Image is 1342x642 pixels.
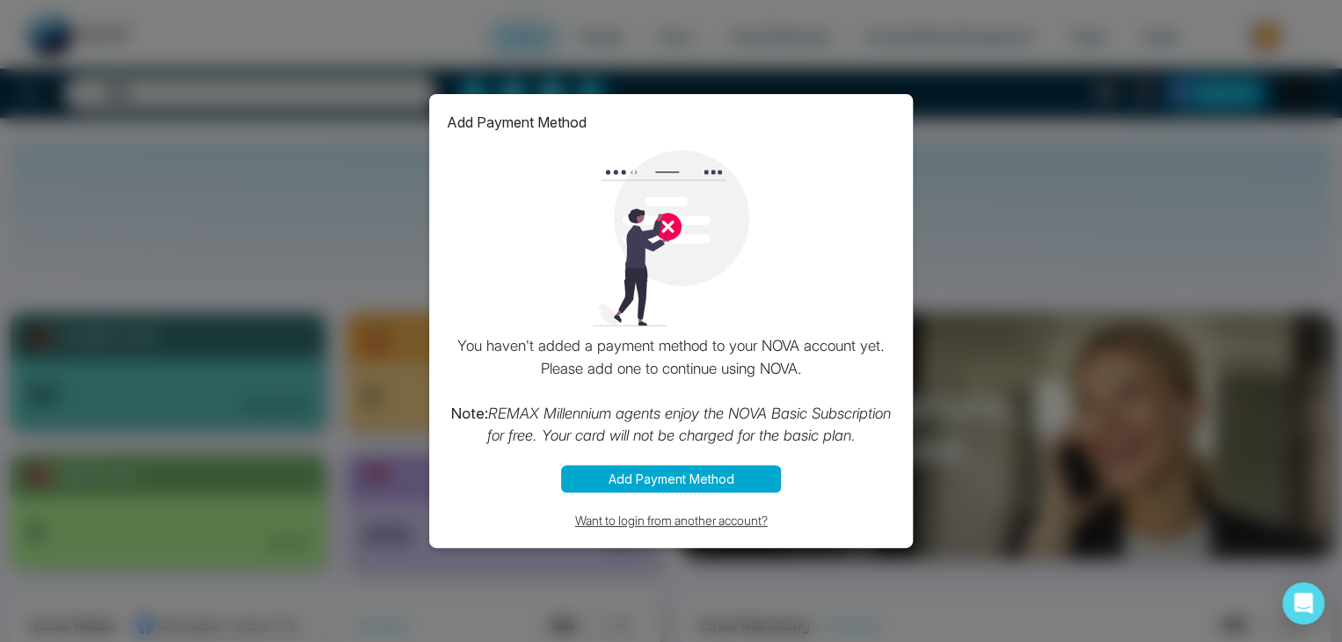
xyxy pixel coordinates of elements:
[487,405,892,445] i: REMAX Millennium agents enjoy the NOVA Basic Subscription for free. Your card will not be charged...
[447,335,895,448] p: You haven't added a payment method to your NOVA account yet. Please add one to continue using NOVA.
[447,112,587,133] p: Add Payment Method
[451,405,488,422] strong: Note:
[1282,582,1324,624] div: Open Intercom Messenger
[447,510,895,530] button: Want to login from another account?
[583,150,759,326] img: loading
[561,465,781,492] button: Add Payment Method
